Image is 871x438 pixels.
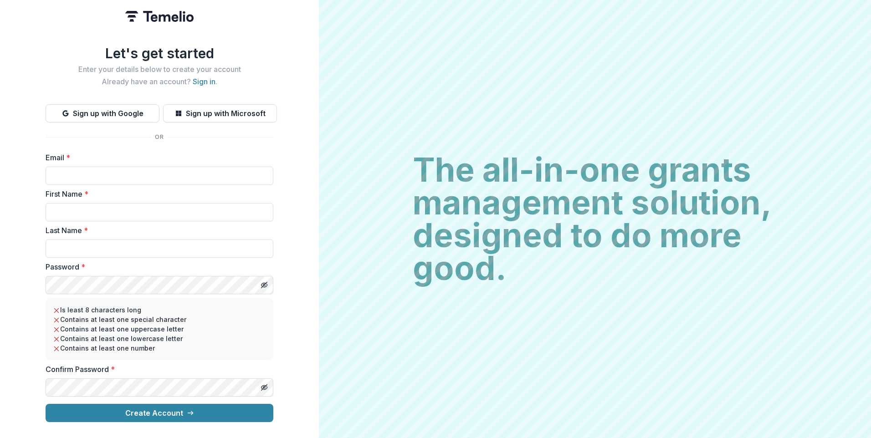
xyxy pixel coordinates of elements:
label: Last Name [46,225,268,236]
label: First Name [46,188,268,199]
li: Is least 8 characters long [53,305,266,315]
button: Sign up with Google [46,104,159,122]
label: Confirm Password [46,364,268,375]
label: Password [46,261,268,272]
button: Toggle password visibility [257,278,272,292]
label: Email [46,152,268,163]
a: Sign in [193,77,215,86]
button: Create Account [46,404,273,422]
li: Contains at least one number [53,343,266,353]
button: Toggle password visibility [257,380,272,395]
h2: Enter your details below to create your account [46,65,273,74]
h1: Let's get started [46,45,273,61]
button: Sign up with Microsoft [163,104,277,122]
li: Contains at least one lowercase letter [53,334,266,343]
h2: Already have an account? . [46,77,273,86]
li: Contains at least one special character [53,315,266,324]
li: Contains at least one uppercase letter [53,324,266,334]
img: Temelio [125,11,194,22]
